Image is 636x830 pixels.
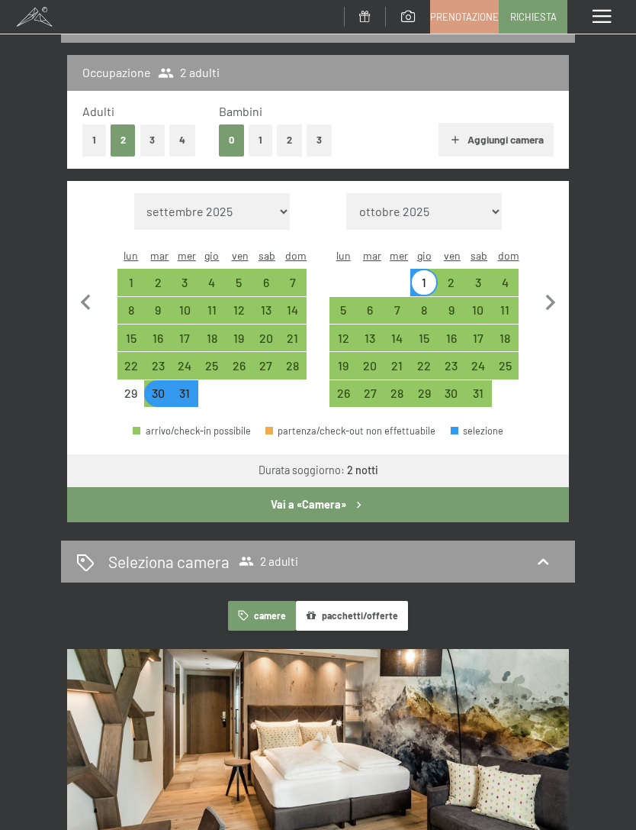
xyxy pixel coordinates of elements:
[259,249,275,262] abbr: sabato
[200,360,223,383] div: 25
[198,352,225,379] div: Thu Dec 25 2025
[150,249,169,262] abbr: martedì
[438,269,464,296] div: arrivo/check-in possibile
[226,352,252,379] div: arrivo/check-in possibile
[438,380,464,407] div: arrivo/check-in possibile
[279,352,306,379] div: arrivo/check-in possibile
[357,325,384,351] div: Tue Jan 13 2026
[144,352,171,379] div: arrivo/check-in possibile
[117,297,144,324] div: arrivo/check-in possibile
[281,332,304,356] div: 21
[232,249,249,262] abbr: venerdì
[198,297,225,324] div: arrivo/check-in possibile
[158,64,220,81] span: 2 adulti
[117,325,144,351] div: arrivo/check-in possibile
[384,380,410,407] div: Wed Jan 28 2026
[227,276,251,300] div: 5
[117,269,144,296] div: Mon Dec 01 2025
[498,249,519,262] abbr: domenica
[172,380,198,407] div: Wed Dec 31 2025
[412,387,435,411] div: 29
[439,276,463,300] div: 2
[119,387,143,411] div: 29
[385,332,409,356] div: 14
[439,332,463,356] div: 16
[357,380,384,407] div: Tue Jan 27 2026
[172,297,198,324] div: arrivo/check-in possibile
[384,297,410,324] div: arrivo/check-in possibile
[279,325,306,351] div: arrivo/check-in possibile
[385,360,409,383] div: 21
[357,297,384,324] div: Tue Jan 06 2026
[172,269,198,296] div: Wed Dec 03 2025
[493,304,517,328] div: 11
[438,380,464,407] div: Fri Jan 30 2026
[307,124,332,156] button: 3
[385,304,409,328] div: 7
[499,1,567,33] a: Richiesta
[226,297,252,324] div: arrivo/check-in possibile
[239,554,298,569] span: 2 adulti
[254,360,278,383] div: 27
[172,352,198,379] div: Wed Dec 24 2025
[390,249,408,262] abbr: mercoledì
[492,325,519,351] div: arrivo/check-in possibile
[439,387,463,411] div: 30
[281,360,304,383] div: 28
[492,352,519,379] div: arrivo/check-in possibile
[466,276,490,300] div: 3
[172,325,198,351] div: Wed Dec 17 2025
[358,304,382,328] div: 6
[431,1,498,33] a: Prenotazione
[296,601,408,631] button: pacchetti/offerte
[219,124,244,156] button: 0
[493,276,517,300] div: 4
[384,297,410,324] div: Wed Jan 07 2026
[252,297,279,324] div: arrivo/check-in possibile
[279,352,306,379] div: Sun Dec 28 2025
[227,360,251,383] div: 26
[133,426,251,436] div: arrivo/check-in possibile
[384,380,410,407] div: arrivo/check-in possibile
[172,380,198,407] div: arrivo/check-in non effettuabile
[438,352,464,379] div: Fri Jan 23 2026
[254,276,278,300] div: 6
[331,332,355,356] div: 12
[492,352,519,379] div: Sun Jan 25 2026
[417,249,432,262] abbr: giovedì
[172,325,198,351] div: arrivo/check-in possibile
[357,325,384,351] div: arrivo/check-in possibile
[70,193,102,408] button: Mese precedente
[144,297,171,324] div: Tue Dec 09 2025
[67,487,569,522] button: Vai a «Camera»
[117,269,144,296] div: arrivo/check-in possibile
[146,387,169,411] div: 30
[331,304,355,328] div: 5
[439,304,463,328] div: 9
[412,276,435,300] div: 1
[492,269,519,296] div: Sun Jan 04 2026
[227,304,251,328] div: 12
[464,297,491,324] div: arrivo/check-in possibile
[146,276,169,300] div: 2
[493,332,517,356] div: 18
[198,297,225,324] div: Thu Dec 11 2025
[444,249,461,262] abbr: venerdì
[119,332,143,356] div: 15
[464,380,491,407] div: Sat Jan 31 2026
[410,325,437,351] div: arrivo/check-in possibile
[410,297,437,324] div: Thu Jan 08 2026
[265,426,436,436] div: partenza/check-out non effettuabile
[252,269,279,296] div: arrivo/check-in possibile
[144,325,171,351] div: Tue Dec 16 2025
[438,325,464,351] div: Fri Jan 16 2026
[173,360,197,383] div: 24
[198,269,225,296] div: Thu Dec 04 2025
[117,352,144,379] div: Mon Dec 22 2025
[226,352,252,379] div: Fri Dec 26 2025
[438,269,464,296] div: Fri Jan 02 2026
[492,269,519,296] div: arrivo/check-in possibile
[226,297,252,324] div: Fri Dec 12 2025
[117,352,144,379] div: arrivo/check-in possibile
[329,352,356,379] div: arrivo/check-in possibile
